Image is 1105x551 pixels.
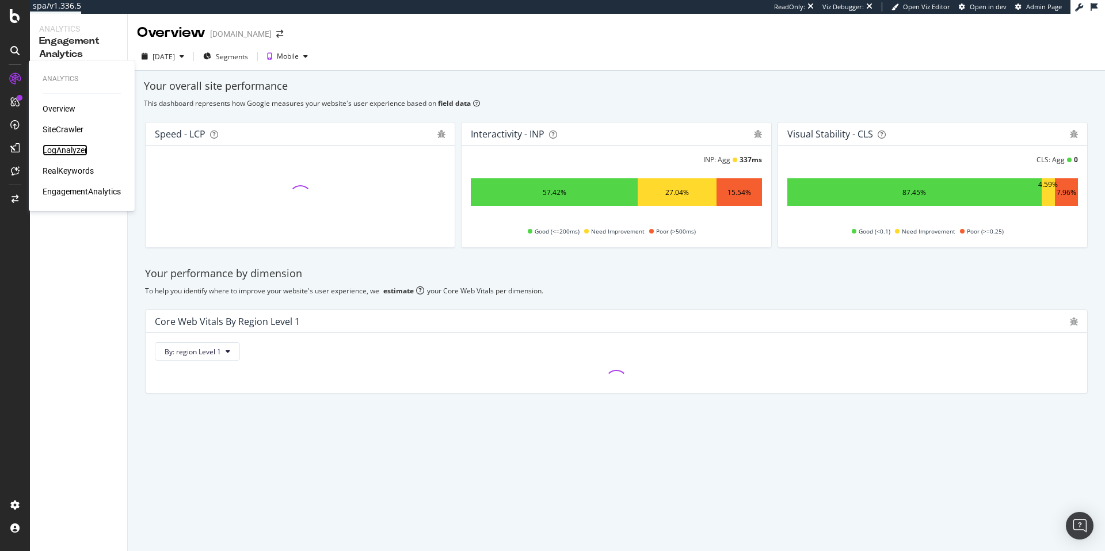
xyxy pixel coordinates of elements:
[144,79,1089,94] div: Your overall site performance
[822,2,864,12] div: Viz Debugger:
[43,103,75,114] a: Overview
[137,23,205,43] div: Overview
[967,224,1004,238] span: Poor (>=0.25)
[535,224,580,238] span: Good (<=200ms)
[703,155,730,164] div: INP: Agg
[383,286,414,296] div: estimate
[43,165,94,177] a: RealKeywords
[1070,317,1078,326] div: bug
[199,47,253,66] button: Segments
[891,2,950,12] a: Open Viz Editor
[155,128,205,140] div: Speed - LCP
[727,188,751,197] div: 15.54%
[1074,155,1078,164] div: 0
[39,23,118,35] div: Analytics
[262,47,313,66] button: Mobile
[1070,130,1078,138] div: bug
[277,53,299,60] div: Mobile
[276,30,283,38] div: arrow-right-arrow-left
[145,286,1088,296] div: To help you identify where to improve your website's user experience, we your Core Web Vitals per...
[1066,512,1093,539] div: Open Intercom Messenger
[210,28,272,40] div: [DOMAIN_NAME]
[902,224,955,238] span: Need Improvement
[145,266,1088,281] div: Your performance by dimension
[43,124,83,135] a: SiteCrawler
[43,186,121,197] a: EngagementAnalytics
[1026,2,1062,11] span: Admin Page
[970,2,1007,11] span: Open in dev
[859,224,890,238] span: Good (<0.1)
[774,2,805,12] div: ReadOnly:
[216,52,248,62] span: Segments
[543,188,566,197] div: 57.42%
[144,98,1089,108] div: This dashboard represents how Google measures your website's user experience based on
[665,188,689,197] div: 27.04%
[903,2,950,11] span: Open Viz Editor
[43,74,121,84] div: Analytics
[1038,179,1058,205] div: 4.59%
[153,52,175,62] div: [DATE]
[471,128,544,140] div: Interactivity - INP
[1057,188,1076,197] div: 7.96%
[137,47,189,66] button: [DATE]
[787,128,873,140] div: Visual Stability - CLS
[437,130,445,138] div: bug
[155,342,240,361] button: By: region Level 1
[39,35,118,61] div: Engagement Analytics
[438,98,471,108] b: field data
[902,188,926,197] div: 87.45%
[1015,2,1062,12] a: Admin Page
[1037,155,1065,164] div: CLS: Agg
[43,144,87,156] a: LogAnalyzer
[656,224,696,238] span: Poor (>500ms)
[155,316,300,327] div: Core Web Vitals By region Level 1
[754,130,762,138] div: bug
[959,2,1007,12] a: Open in dev
[740,155,762,164] div: 337 ms
[591,224,645,238] span: Need Improvement
[165,347,221,357] span: By: region Level 1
